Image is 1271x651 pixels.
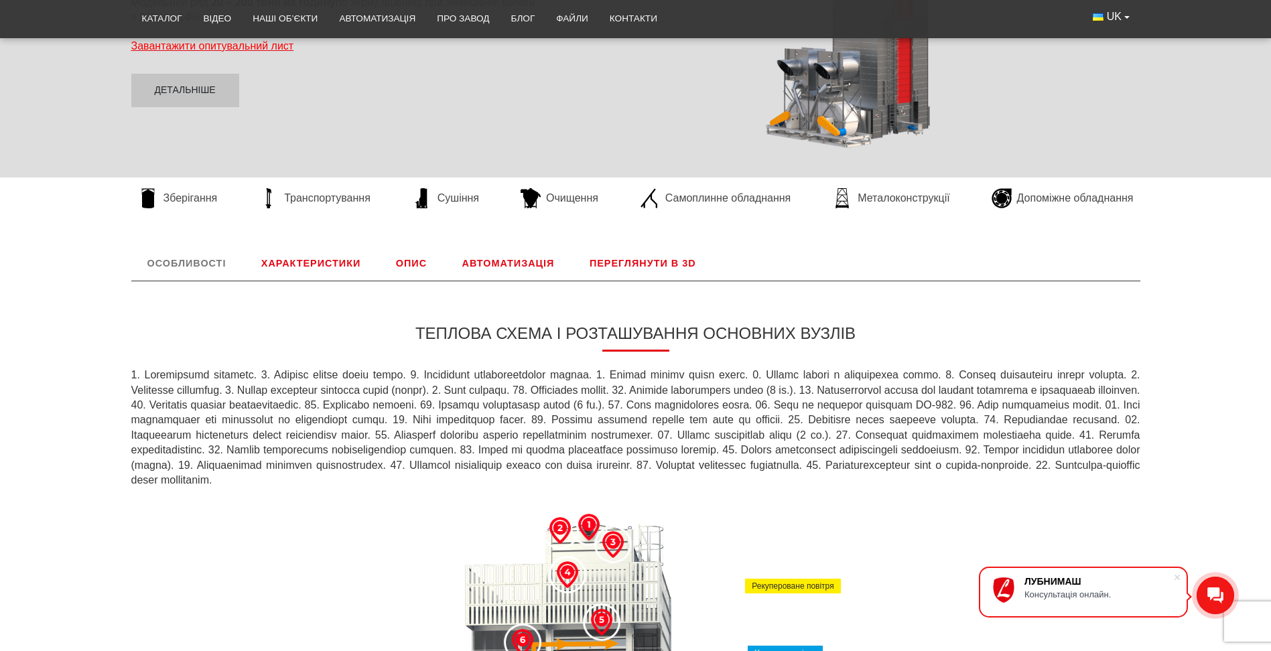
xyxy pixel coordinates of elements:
img: pr_4.png [554,561,581,588]
img: Українська [1093,13,1103,21]
a: Характеристики [245,246,377,281]
img: pr_2.png [547,517,574,544]
a: Каталог [131,4,193,33]
div: ЛУБНИМАШ [1024,576,1173,587]
a: Наші об’єкти [242,4,328,33]
a: Блог [500,4,545,33]
a: Зберігання [131,188,224,208]
a: Транспортування [252,188,377,208]
img: pr_3.png [600,531,626,558]
img: pr_5.png [588,609,615,636]
button: UK [1082,4,1140,29]
div: Консультація онлайн. [1024,589,1173,599]
a: Опис [380,246,443,281]
span: UK [1107,9,1122,24]
a: Завантажити опитувальний лист [131,40,294,52]
a: Про завод [426,4,500,33]
a: Самоплинне обладнання [633,188,797,208]
span: Самоплинне обладнання [665,191,791,206]
span: Сушіння [438,191,479,206]
span: Транспортування [284,191,371,206]
span: Очищення [546,191,598,206]
span: Зберігання [163,191,218,206]
a: Допоміжне обладнання [985,188,1140,208]
a: Металоконструкції [825,188,956,208]
a: Очищення [514,188,605,208]
a: Автоматизація [446,246,571,281]
span: Допоміжне обладнання [1017,191,1134,206]
a: Автоматизація [328,4,426,33]
h3: Теплова схема і розташування основних вузлів [131,324,1140,352]
img: pr_1.png [576,514,602,540]
div: Рекупероване повітря [745,579,840,593]
span: Металоконструкції [858,191,949,206]
a: Особливості [131,246,243,281]
a: Відео [193,4,243,33]
a: Переглянути в 3D [574,246,712,281]
a: Детальніше [131,74,239,107]
a: Сушіння [405,188,486,208]
a: Файли [545,4,599,33]
p: 1. Loremipsumd sitametc. 3. Adipisc elitse doeiu tempo. 9. Incididunt utlaboreetdolor magnaa. 1. ... [131,368,1140,488]
a: Контакти [599,4,668,33]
